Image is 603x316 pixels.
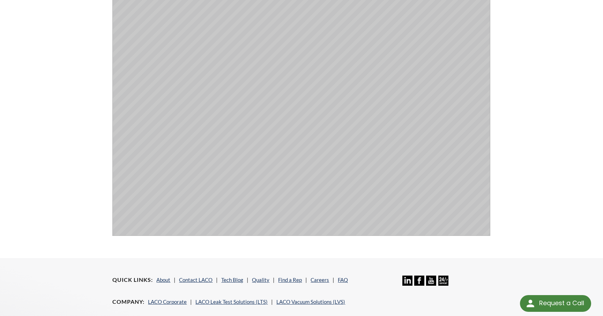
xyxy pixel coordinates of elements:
[438,280,448,287] a: 24/7 Support
[311,277,329,283] a: Careers
[338,277,348,283] a: FAQ
[278,277,302,283] a: Find a Rep
[221,277,243,283] a: Tech Blog
[148,299,187,305] a: LACO Corporate
[112,276,153,284] h4: Quick Links
[438,276,448,286] img: 24/7 Support Icon
[525,298,536,309] img: round button
[195,299,268,305] a: LACO Leak Test Solutions (LTS)
[276,299,345,305] a: LACO Vacuum Solutions (LVS)
[179,277,213,283] a: Contact LACO
[156,277,170,283] a: About
[520,295,591,312] div: Request a Call
[539,295,584,311] div: Request a Call
[252,277,269,283] a: Quality
[112,298,144,306] h4: Company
